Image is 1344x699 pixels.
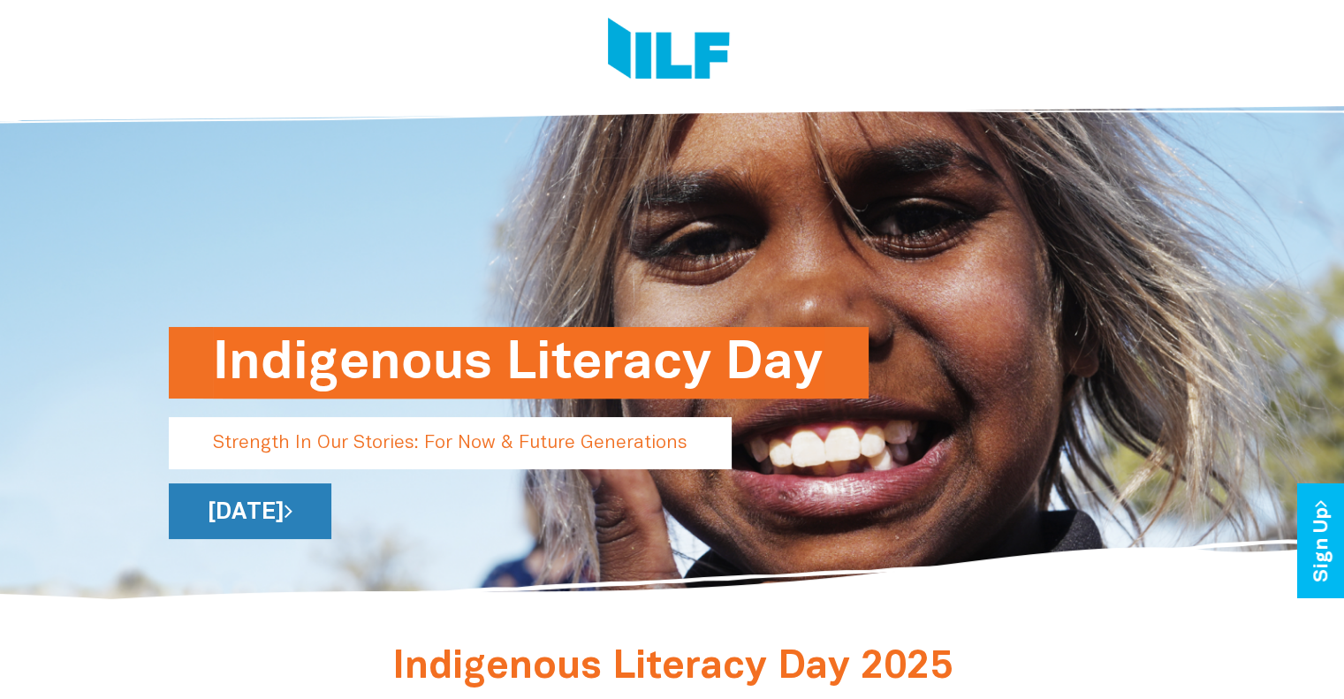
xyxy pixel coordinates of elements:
[608,18,730,84] img: Logo
[213,327,824,399] h1: Indigenous Literacy Day
[169,483,331,539] a: [DATE]
[169,417,732,469] p: Strength In Our Stories: For Now & Future Generations
[392,650,953,686] span: Indigenous Literacy Day 2025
